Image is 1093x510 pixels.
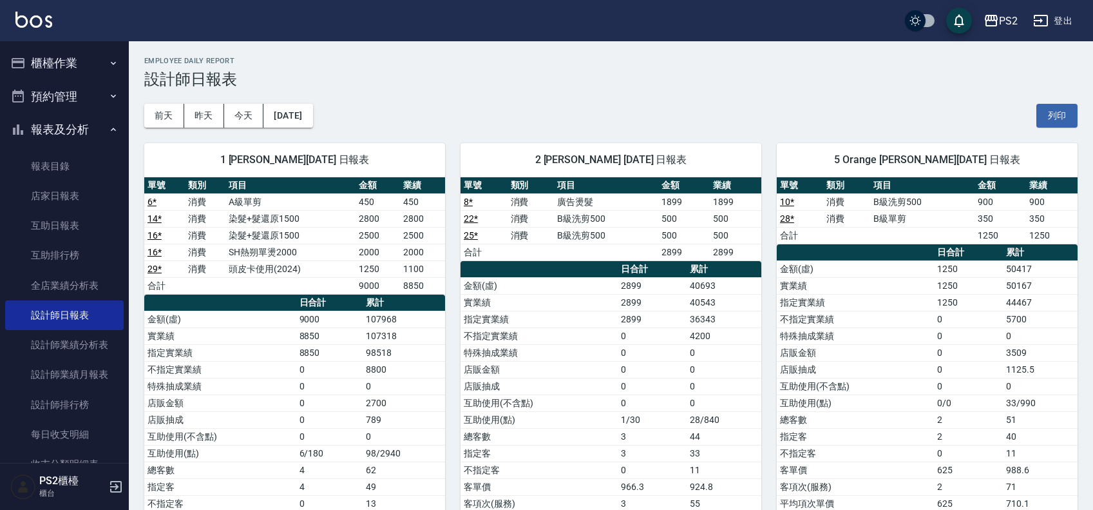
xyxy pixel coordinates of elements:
td: 1899 [710,193,761,210]
td: 總客數 [144,462,296,478]
td: 不指定客 [777,445,934,462]
td: 4 [296,462,363,478]
td: 0 [687,395,761,411]
a: 設計師業績月報表 [5,360,124,389]
td: 50167 [1003,277,1078,294]
td: 3 [618,445,687,462]
td: 0 [296,378,363,395]
td: 0 [934,445,1003,462]
a: 每日收支明細 [5,420,124,449]
td: 特殊抽成業績 [144,378,296,395]
td: B級洗剪500 [870,193,974,210]
td: 0 [296,411,363,428]
td: 合計 [144,277,185,294]
th: 業績 [400,177,445,194]
td: 2 [934,478,1003,495]
td: 8800 [363,361,445,378]
td: 指定客 [144,478,296,495]
table: a dense table [144,177,445,295]
td: 1250 [934,277,1003,294]
a: 設計師日報表 [5,300,124,330]
td: 特殊抽成業績 [461,344,618,361]
button: 預約管理 [5,80,124,113]
td: 0 [618,328,687,344]
td: 店販抽成 [777,361,934,378]
td: 2899 [618,294,687,311]
div: PS2 [999,13,1018,29]
td: 500 [710,227,761,244]
a: 設計師排行榜 [5,390,124,420]
span: 1 [PERSON_NAME][DATE] 日報表 [160,153,430,166]
span: 2 [PERSON_NAME] [DATE] 日報表 [476,153,746,166]
th: 項目 [870,177,974,194]
td: 2800 [400,210,445,227]
td: 107968 [363,311,445,328]
th: 類別 [823,177,870,194]
td: 1125.5 [1003,361,1078,378]
button: save [946,8,972,34]
th: 累計 [1003,244,1078,261]
td: 0/0 [934,395,1003,411]
td: 4200 [687,328,761,344]
td: 消費 [508,227,555,244]
td: 36343 [687,311,761,328]
td: 33/990 [1003,395,1078,411]
td: 不指定客 [461,462,618,478]
td: 0 [296,428,363,445]
td: 店販金額 [777,344,934,361]
td: 1250 [1026,227,1078,244]
td: 互助使用(不含點) [777,378,934,395]
td: 0 [618,361,687,378]
td: 互助使用(不含點) [144,428,296,445]
td: 3 [618,428,687,445]
button: 登出 [1028,9,1078,33]
h2: Employee Daily Report [144,57,1078,65]
th: 金額 [356,177,401,194]
td: 店販抽成 [461,378,618,395]
td: 33 [687,445,761,462]
td: 0 [618,395,687,411]
td: 350 [974,210,1026,227]
td: 0 [934,378,1003,395]
a: 全店業績分析表 [5,271,124,300]
td: 0 [363,378,445,395]
td: 消費 [185,244,225,260]
a: 互助日報表 [5,211,124,240]
h5: PS2櫃檯 [39,475,105,487]
td: 1250 [934,260,1003,277]
td: SH熱朔單燙2000 [225,244,356,260]
table: a dense table [461,177,761,261]
td: 1250 [356,260,401,277]
a: 互助排行榜 [5,240,124,270]
td: 2000 [356,244,401,260]
td: 62 [363,462,445,478]
td: 3509 [1003,344,1078,361]
td: 廣告燙髮 [554,193,658,210]
td: 0 [296,395,363,411]
td: 店販金額 [461,361,618,378]
td: 350 [1026,210,1078,227]
td: 消費 [508,193,555,210]
td: 2 [934,428,1003,445]
td: 消費 [185,210,225,227]
td: 互助使用(點) [144,445,296,462]
td: 0 [934,344,1003,361]
td: 500 [710,210,761,227]
td: 2 [934,411,1003,428]
button: 列印 [1036,104,1078,128]
td: 消費 [823,210,870,227]
td: 966.3 [618,478,687,495]
th: 單號 [777,177,824,194]
td: 924.8 [687,478,761,495]
td: 2899 [710,244,761,260]
th: 日合計 [934,244,1003,261]
td: 6/180 [296,445,363,462]
td: 客項次(服務) [777,478,934,495]
td: 互助使用(點) [461,411,618,428]
td: 51 [1003,411,1078,428]
td: 0 [296,361,363,378]
td: 450 [400,193,445,210]
th: 業績 [710,177,761,194]
td: 合計 [777,227,824,244]
td: 2899 [618,311,687,328]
